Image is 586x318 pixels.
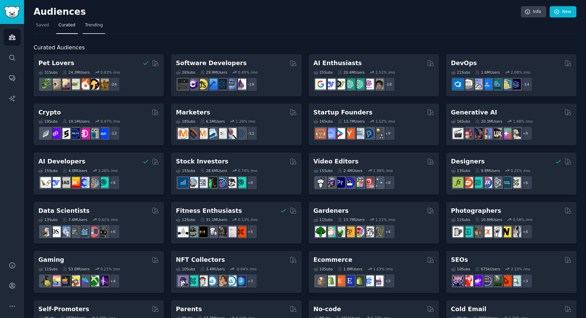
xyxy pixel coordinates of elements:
[176,119,195,124] div: 18 Sub s
[472,177,483,188] img: UI_Design
[34,44,85,52] span: Curated Audiences
[243,274,257,288] div: + 3
[314,108,373,117] h2: Startup Founders
[50,177,61,188] img: DeepSeek
[475,119,502,124] div: 20.3M Users
[38,305,89,314] h2: Self-Promoters
[235,128,246,139] img: OnlineMarketing
[462,79,473,89] img: AWS_Certified_Experts
[475,70,500,75] div: 1.6M Users
[314,217,333,222] div: 11 Sub s
[106,224,120,239] div: + 6
[60,177,70,188] img: Rag
[518,126,533,140] div: + 9
[106,175,120,190] div: + 8
[100,70,120,75] div: 0.83 % /mo
[462,128,473,139] img: dalle2
[79,227,89,237] img: analytics
[338,70,365,75] div: 20.4M Users
[334,276,345,286] img: Etsy
[238,70,257,75] div: 0.45 % /mo
[178,128,188,139] img: content_marketing
[98,227,109,237] img: data
[475,217,502,222] div: 10.8M Users
[344,276,355,286] img: EtsySellers
[325,177,335,188] img: editors
[98,79,109,89] img: dogbreed
[518,224,533,239] div: + 4
[363,276,374,286] img: ecommercemarketing
[69,177,80,188] img: MistralAI
[98,276,109,286] img: TwitchStreaming
[176,157,228,166] h2: Stock Investors
[491,177,502,188] img: userexperience
[178,177,188,188] img: dividends
[98,217,118,222] div: 0.61 % /mo
[518,175,533,190] div: + 6
[207,128,217,139] img: Emailmarketing
[453,128,463,139] img: aivideo
[4,6,20,18] img: GummySearch logo
[376,70,395,75] div: 2.51 % /mo
[50,79,61,89] img: ballpython
[314,168,333,173] div: 15 Sub s
[338,217,365,222] div: 13.7M Users
[69,79,80,89] img: turtle
[187,128,198,139] img: bigseo
[363,128,374,139] img: Entrepreneurship
[187,177,198,188] img: ValueInvesting
[451,256,468,264] h2: SEOs
[200,70,227,75] div: 29.9M Users
[216,276,227,286] img: CryptoArt
[472,227,483,237] img: AnalogCommunity
[481,276,492,286] img: SEO_cases
[176,207,242,215] h2: Fitness Enthusiasts
[98,177,109,188] img: AIDevelopersSociety
[334,79,345,89] img: AItoolsCatalog
[338,119,365,124] div: 13.7M Users
[83,20,105,34] a: Trending
[40,227,51,237] img: MachineLearning
[325,79,335,89] img: DeepSeek
[511,267,530,271] div: 2.10 % /mo
[187,79,198,89] img: csharp
[354,79,364,89] img: chatgpt_prompts_
[207,276,217,286] img: OpenSeaNFT
[354,177,364,188] img: finalcutpro
[50,128,61,139] img: 0xPolygon
[226,128,236,139] img: MarketingResearch
[451,157,485,166] h2: Designers
[197,79,208,89] img: learnjavascript
[376,119,395,124] div: 1.52 % /mo
[235,79,246,89] img: elixir
[501,276,511,286] img: GoogleSearchConsole
[200,119,225,124] div: 6.5M Users
[511,70,530,75] div: 2.08 % /mo
[60,276,70,286] img: macgaming
[501,227,511,237] img: Nikon
[338,168,363,173] div: 2.4M Users
[314,305,341,314] h2: No-code
[314,157,359,166] h2: Video Editors
[178,79,188,89] img: software
[376,217,395,222] div: 1.11 % /mo
[69,227,80,237] img: dataengineering
[176,217,195,222] div: 12 Sub s
[38,256,64,264] h2: Gaming
[373,227,383,237] img: GardenersWorld
[60,227,70,237] img: statistics
[521,6,546,18] a: Info
[243,126,257,140] div: + 11
[354,276,364,286] img: reviewmyshopify
[334,227,345,237] img: SavageGarden
[236,119,255,124] div: 1.26 % /mo
[40,128,51,139] img: ethfinance
[79,177,89,188] img: OpenSourceAI
[462,227,473,237] img: streetphotography
[216,177,227,188] img: StocksAndTrading
[34,7,521,17] h2: Audiences
[34,20,51,34] a: Saved
[314,256,353,264] h2: Ecommerce
[207,79,217,89] img: iOSProgramming
[334,177,345,188] img: premiere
